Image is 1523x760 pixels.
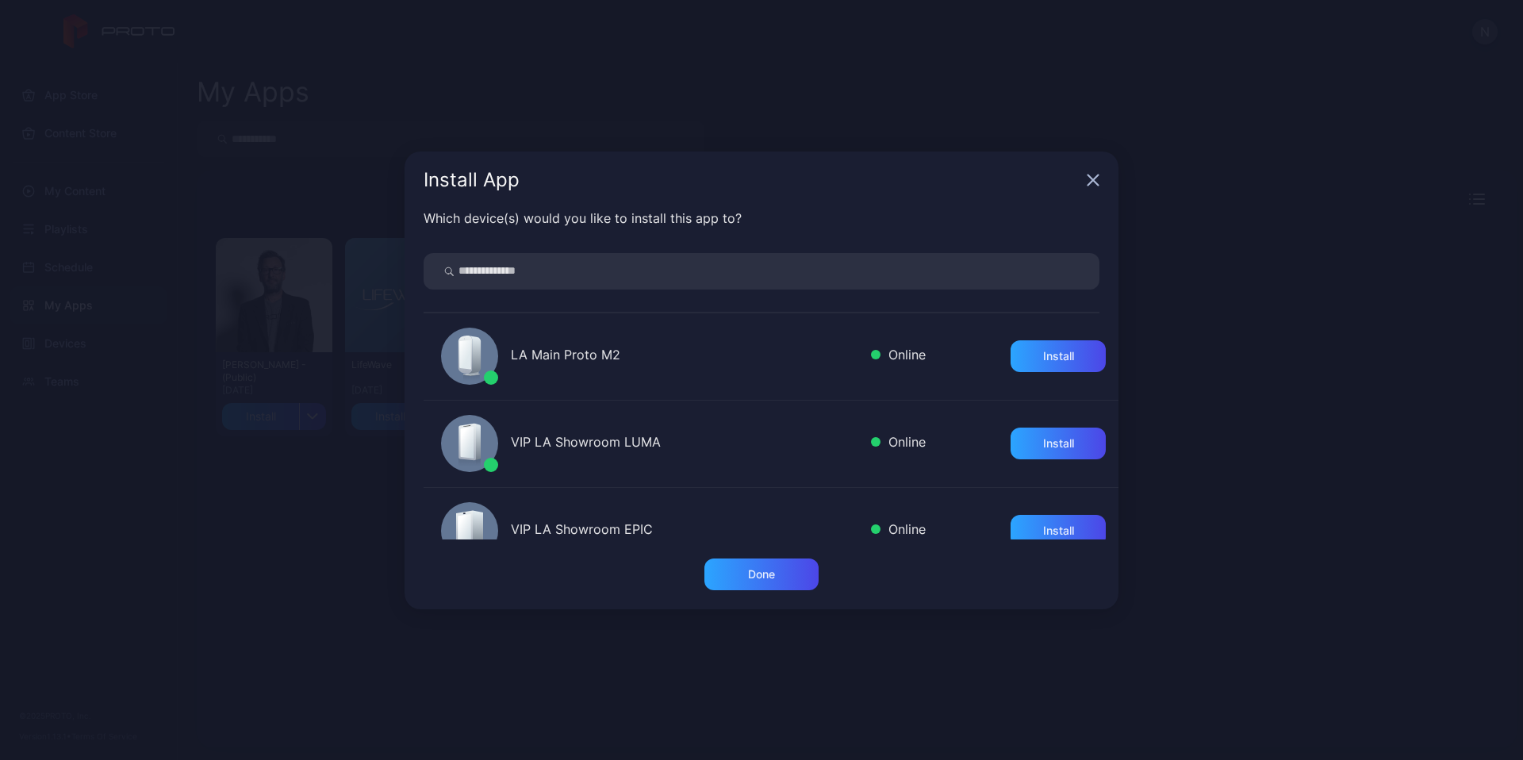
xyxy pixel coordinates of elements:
div: Install [1043,437,1074,450]
div: LA Main Proto M2 [511,345,858,368]
div: Install App [424,171,1080,190]
div: Done [748,568,775,581]
button: Install [1011,340,1106,372]
div: Install [1043,524,1074,537]
div: Install [1043,350,1074,363]
button: Install [1011,515,1106,547]
button: Install [1011,428,1106,459]
div: Online [871,345,926,368]
div: Which device(s) would you like to install this app to? [424,209,1099,228]
div: VIP LA Showroom EPIC [511,520,858,543]
div: Online [871,432,926,455]
div: Online [871,520,926,543]
button: Done [704,558,819,590]
div: VIP LA Showroom LUMA [511,432,858,455]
